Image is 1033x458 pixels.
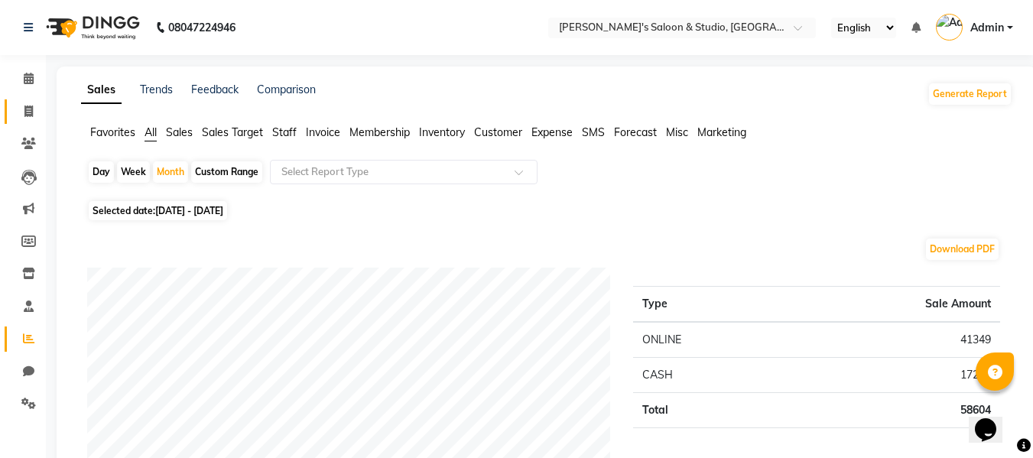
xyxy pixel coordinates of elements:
div: Month [153,161,188,183]
img: Admin [936,14,963,41]
a: Comparison [257,83,316,96]
span: Staff [272,125,297,139]
span: [DATE] - [DATE] [155,205,223,216]
span: Sales Target [202,125,263,139]
div: Custom Range [191,161,262,183]
iframe: chat widget [969,397,1018,443]
a: Feedback [191,83,239,96]
button: Download PDF [926,239,999,260]
td: 17255 [782,358,1000,393]
td: 41349 [782,322,1000,358]
span: Sales [166,125,193,139]
td: ONLINE [633,322,782,358]
div: Day [89,161,114,183]
span: Favorites [90,125,135,139]
span: Admin [970,20,1004,36]
td: Total [633,393,782,428]
span: Marketing [697,125,746,139]
td: CASH [633,358,782,393]
span: Membership [349,125,410,139]
b: 08047224946 [168,6,236,49]
span: SMS [582,125,605,139]
div: Week [117,161,150,183]
span: Inventory [419,125,465,139]
span: Selected date: [89,201,227,220]
span: Forecast [614,125,657,139]
a: Trends [140,83,173,96]
img: logo [39,6,144,49]
span: All [145,125,157,139]
span: Misc [666,125,688,139]
a: Sales [81,76,122,104]
span: Customer [474,125,522,139]
th: Type [633,287,782,323]
button: Generate Report [929,83,1011,105]
span: Invoice [306,125,340,139]
th: Sale Amount [782,287,1000,323]
td: 58604 [782,393,1000,428]
span: Expense [531,125,573,139]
